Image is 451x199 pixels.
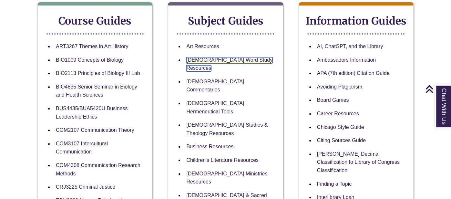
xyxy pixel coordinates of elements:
[186,57,272,72] a: [DEMOGRAPHIC_DATA] Word Study Resources
[188,15,263,27] strong: Subject Guides
[425,85,449,93] a: Back to Top
[186,171,267,185] a: [DEMOGRAPHIC_DATA] Ministries Resources
[317,70,390,76] a: APA (7th edition) Citation Guide
[186,144,233,149] a: Business Resources
[56,44,128,49] a: ART3267 Themes in Art History
[317,84,362,89] a: Avoiding Plagiarism
[317,138,366,143] a: Citing Sources Guide
[317,97,349,103] a: Board Games
[317,151,400,173] a: [PERSON_NAME] Decimal Classification to Library of Congress Classification
[186,79,244,93] a: [DEMOGRAPHIC_DATA] Commentaries
[306,15,406,27] strong: Information Guides
[56,162,140,176] a: COM4308 Communication Research Methods
[317,57,376,63] a: Ambassadors Information
[56,106,128,120] a: BUS4435/BUA5420U Business Leadership Ethics
[56,184,115,190] a: CRJ3225 Criminal Justice
[317,44,383,49] a: AI, ChatGPT, and the Library
[317,181,352,187] a: Finding a Topic
[186,122,268,136] a: [DEMOGRAPHIC_DATA] Studies & Theology Resources
[186,44,219,49] a: Art Resources
[186,100,244,114] a: [DEMOGRAPHIC_DATA] Hermeneutical Tools
[56,70,140,76] a: BIO2113 Principles of Biology III Lab
[186,157,259,163] a: Children's Literature Resources
[56,84,137,98] a: BIO4835 Senior Seminar in Biology and Health Sciences
[56,57,124,63] a: BIO1009 Concepts of Biology
[317,111,359,116] a: Career Resources
[317,124,364,130] a: Chicago Style Guide
[58,15,131,27] strong: Course Guides
[56,127,134,133] a: COM2107 Communication Theory
[56,141,108,155] a: COM3107 Intercultural Communication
